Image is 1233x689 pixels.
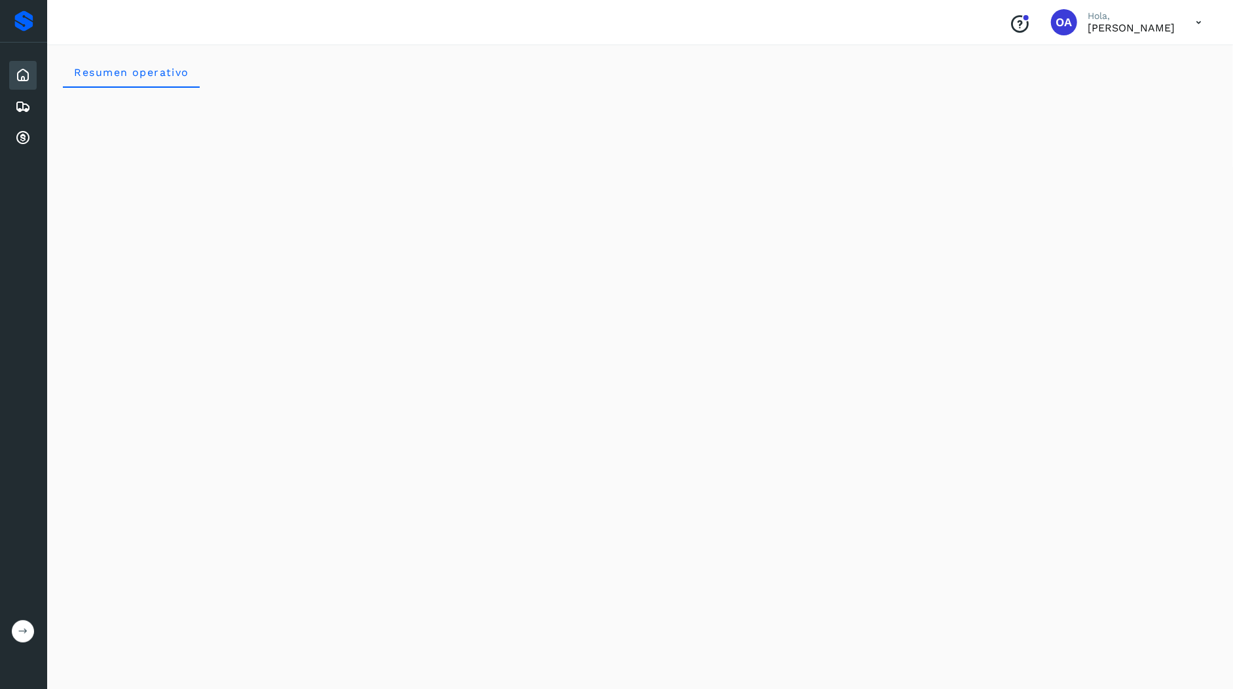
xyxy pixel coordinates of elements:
p: OSCAR ARZATE LEIJA [1088,22,1175,34]
p: Hola, [1088,10,1175,22]
div: Embarques [9,92,37,121]
div: Inicio [9,61,37,90]
div: Cuentas por cobrar [9,124,37,153]
span: Resumen operativo [73,66,189,79]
